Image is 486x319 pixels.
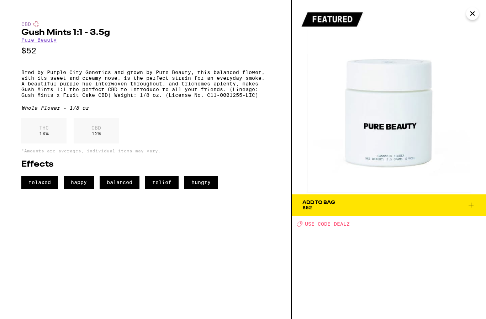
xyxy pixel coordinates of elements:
[91,125,101,131] p: CBD
[305,221,350,227] span: USE CODE DEALZ
[302,205,312,210] span: $52
[21,160,270,169] h2: Effects
[21,69,270,98] p: Bred by Purple City Genetics and grown by Pure Beauty, this balanced flower, with its sweet and c...
[184,176,218,189] span: hungry
[21,21,270,27] div: CBD
[39,125,49,131] p: THC
[21,148,270,153] p: *Amounts are averages, individual items may vary.
[21,118,67,143] div: 10 %
[64,176,94,189] span: happy
[292,194,486,216] button: Add To Bag$52
[302,200,335,205] div: Add To Bag
[21,46,270,55] p: $52
[21,176,58,189] span: relaxed
[74,118,119,143] div: 12 %
[21,37,57,43] a: Pure Beauty
[100,176,139,189] span: balanced
[145,176,179,189] span: relief
[21,105,270,111] div: Whole Flower - 1/8 oz
[466,7,479,20] button: Close
[33,21,39,27] img: cbdColor.svg
[21,28,270,37] h2: Gush Mints 1:1 - 3.5g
